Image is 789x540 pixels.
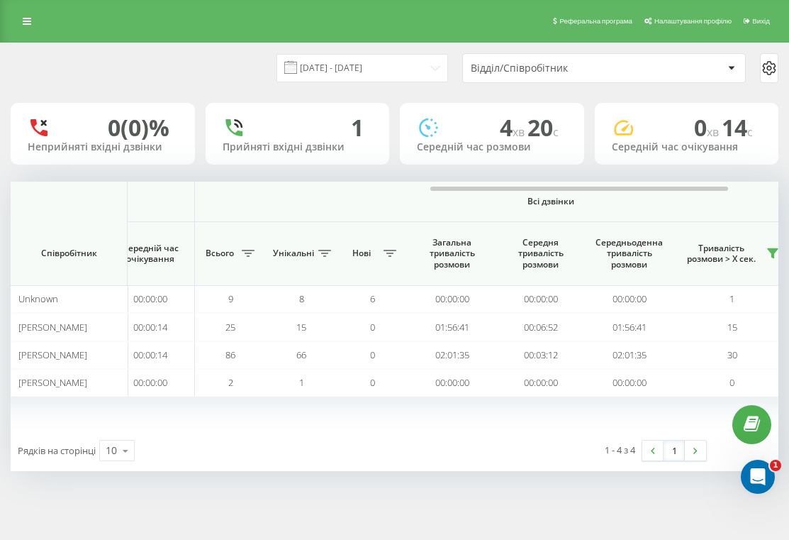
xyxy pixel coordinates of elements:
[228,292,233,305] span: 9
[747,124,753,140] span: c
[370,292,375,305] span: 6
[117,243,184,265] span: Середній час очікування
[299,376,304,389] span: 1
[496,313,585,341] td: 00:06:52
[370,321,375,334] span: 0
[507,237,574,270] span: Середня тривалість розмови
[727,348,737,361] span: 30
[681,243,762,265] span: Тривалість розмови > Х сек.
[18,348,87,361] span: [PERSON_NAME]
[18,444,96,457] span: Рядків на сторінці
[106,313,195,341] td: 00:00:14
[585,313,673,341] td: 01:56:41
[513,124,527,140] span: хв
[225,321,235,334] span: 25
[496,341,585,369] td: 00:03:12
[585,369,673,397] td: 00:00:00
[664,441,685,461] a: 1
[408,341,496,369] td: 02:01:35
[527,112,559,143] span: 20
[727,321,737,334] span: 15
[408,285,496,313] td: 00:00:00
[612,141,762,153] div: Середній час очікування
[722,112,753,143] span: 14
[106,443,117,458] div: 10
[559,17,632,25] span: Реферальна програма
[408,369,496,397] td: 00:00:00
[225,348,235,361] span: 86
[654,17,732,25] span: Налаштування профілю
[729,292,734,305] span: 1
[106,341,195,369] td: 00:00:14
[18,321,87,334] span: [PERSON_NAME]
[18,292,58,305] span: Unknown
[417,141,567,153] div: Середній час розмови
[471,62,640,75] div: Відділ/Співробітник
[585,285,673,313] td: 00:00:00
[106,285,195,313] td: 00:00:00
[595,237,663,270] span: Середньоденна тривалість розмови
[202,248,237,259] span: Всього
[108,114,169,141] div: 0 (0)%
[418,237,486,270] span: Загальна тривалість розмови
[605,443,635,457] div: 1 - 4 з 4
[299,292,304,305] span: 8
[752,17,770,25] span: Вихід
[694,112,722,143] span: 0
[18,376,87,389] span: [PERSON_NAME]
[23,248,115,259] span: Співробітник
[553,124,559,140] span: c
[408,313,496,341] td: 01:56:41
[585,341,673,369] td: 02:01:35
[28,141,178,153] div: Неприйняті вхідні дзвінки
[496,369,585,397] td: 00:00:00
[106,369,195,397] td: 00:00:00
[351,114,364,141] div: 1
[370,376,375,389] span: 0
[296,321,306,334] span: 15
[496,285,585,313] td: 00:00:00
[370,348,375,361] span: 0
[741,460,775,494] iframe: Intercom live chat
[228,376,233,389] span: 2
[223,141,373,153] div: Прийняті вхідні дзвінки
[729,376,734,389] span: 0
[707,124,722,140] span: хв
[273,248,314,259] span: Унікальні
[344,248,379,259] span: Нові
[500,112,527,143] span: 4
[296,348,306,361] span: 66
[770,460,781,471] span: 1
